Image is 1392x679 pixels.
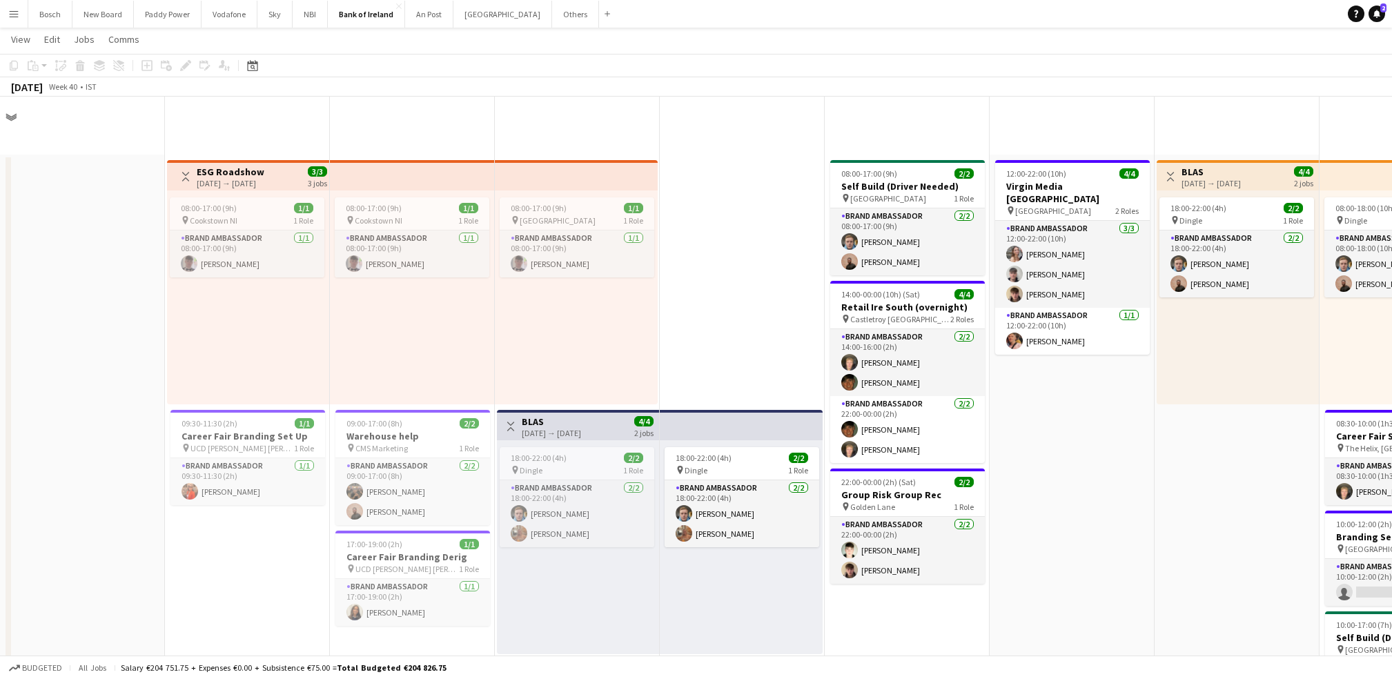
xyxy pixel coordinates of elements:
span: 1 Role [459,443,479,453]
button: NBI [293,1,328,28]
app-card-role: Brand Ambassador1/108:00-17:00 (9h)[PERSON_NAME] [500,230,654,277]
app-card-role: Brand Ambassador1/117:00-19:00 (2h)[PERSON_NAME] [335,579,490,626]
app-job-card: 14:00-00:00 (10h) (Sat)4/4Retail Ire South (overnight) Castletroy [GEOGRAPHIC_DATA]2 RolesBrand A... [830,281,985,463]
div: IST [86,81,97,92]
span: All jobs [76,662,109,673]
span: Cookstown NI [355,215,402,226]
span: UCD [PERSON_NAME] [PERSON_NAME] [355,564,459,574]
app-card-role: Brand Ambassador2/214:00-16:00 (2h)[PERSON_NAME][PERSON_NAME] [830,329,985,396]
span: 1/1 [459,203,478,213]
span: 2/2 [460,418,479,429]
span: 4/4 [1294,166,1313,177]
a: Comms [103,30,145,48]
app-card-role: Brand Ambassador1/108:00-17:00 (9h)[PERSON_NAME] [170,230,324,277]
span: 4/4 [954,289,974,299]
span: 4/4 [1119,168,1139,179]
div: [DATE] [11,80,43,94]
app-card-role: Brand Ambassador2/209:00-17:00 (8h)[PERSON_NAME][PERSON_NAME] [335,458,490,525]
span: 08:00-17:00 (9h) [346,203,402,213]
app-job-card: 08:00-17:00 (9h)2/2Self Build (Driver Needed) [GEOGRAPHIC_DATA]1 RoleBrand Ambassador2/208:00-17:... [830,160,985,275]
app-card-role: Brand Ambassador2/222:00-00:00 (2h)[PERSON_NAME][PERSON_NAME] [830,517,985,584]
span: Budgeted [22,663,62,673]
app-job-card: 18:00-22:00 (4h)2/2 Dingle1 RoleBrand Ambassador2/218:00-22:00 (4h)[PERSON_NAME][PERSON_NAME] [665,447,819,547]
span: [GEOGRAPHIC_DATA] [1015,206,1091,216]
span: Comms [108,33,139,46]
span: 2/2 [624,453,643,463]
button: Bosch [28,1,72,28]
span: Jobs [74,33,95,46]
button: Budgeted [7,660,64,676]
h3: ESG Roadshow [197,166,264,178]
a: 2 [1369,6,1385,22]
span: 1 Role [954,502,974,512]
app-job-card: 09:00-17:00 (8h)2/2Warehouse help CMS Marketing1 RoleBrand Ambassador2/209:00-17:00 (8h)[PERSON_N... [335,410,490,525]
span: 1 Role [623,465,643,475]
h3: Virgin Media [GEOGRAPHIC_DATA] [995,180,1150,205]
span: 1 Role [1283,215,1303,226]
h3: Group Risk Group Rec [830,489,985,501]
span: 1 Role [293,215,313,226]
span: 1 Role [954,193,974,204]
div: 2 jobs [634,426,654,438]
span: 4/4 [634,416,654,426]
span: 10:00-17:00 (7h) [1336,620,1392,630]
h3: Career Fair Branding Set Up [170,430,325,442]
app-card-role: Brand Ambassador2/218:00-22:00 (4h)[PERSON_NAME][PERSON_NAME] [665,480,819,547]
span: 1 Role [788,465,808,475]
button: New Board [72,1,134,28]
button: Paddy Power [134,1,202,28]
span: Dingle [685,465,707,475]
h3: BLAS [1182,166,1241,178]
app-job-card: 12:00-22:00 (10h)4/4Virgin Media [GEOGRAPHIC_DATA] [GEOGRAPHIC_DATA]2 RolesBrand Ambassador3/312:... [995,160,1150,355]
app-card-role: Brand Ambassador1/109:30-11:30 (2h)[PERSON_NAME] [170,458,325,505]
span: 2/2 [1284,203,1303,213]
h3: BLAS [522,415,581,428]
span: 18:00-22:00 (4h) [1170,203,1226,213]
app-card-role: Brand Ambassador3/312:00-22:00 (10h)[PERSON_NAME][PERSON_NAME][PERSON_NAME] [995,221,1150,308]
div: 08:00-17:00 (9h)1/1 [GEOGRAPHIC_DATA]1 RoleBrand Ambassador1/108:00-17:00 (9h)[PERSON_NAME] [500,197,654,277]
span: 08:00-17:00 (9h) [181,203,237,213]
div: 08:00-17:00 (9h)1/1 Cookstown NI1 RoleBrand Ambassador1/108:00-17:00 (9h)[PERSON_NAME] [170,197,324,277]
span: UCD [PERSON_NAME] [PERSON_NAME] [190,443,294,453]
button: Vodafone [202,1,257,28]
a: Edit [39,30,66,48]
app-job-card: 18:00-22:00 (4h)2/2 Dingle1 RoleBrand Ambassador2/218:00-22:00 (4h)[PERSON_NAME][PERSON_NAME] [1159,197,1314,297]
span: 1 Role [294,443,314,453]
span: 1 Role [458,215,478,226]
app-card-role: Brand Ambassador2/218:00-22:00 (4h)[PERSON_NAME][PERSON_NAME] [500,480,654,547]
span: 1/1 [295,418,314,429]
span: Total Budgeted €204 826.75 [337,662,447,673]
span: 1 Role [623,215,643,226]
span: 22:00-00:00 (2h) (Sat) [841,477,916,487]
app-job-card: 17:00-19:00 (2h)1/1Career Fair Branding Derig UCD [PERSON_NAME] [PERSON_NAME]1 RoleBrand Ambassad... [335,531,490,626]
span: Edit [44,33,60,46]
div: Salary €204 751.75 + Expenses €0.00 + Subsistence €75.00 = [121,662,447,673]
span: CMS Marketing [355,443,408,453]
span: 08:00-17:00 (9h) [511,203,567,213]
span: Dingle [1179,215,1202,226]
span: 2 [1380,3,1386,12]
app-job-card: 22:00-00:00 (2h) (Sat)2/2Group Risk Group Rec Golden Lane1 RoleBrand Ambassador2/222:00-00:00 (2h... [830,469,985,584]
h3: Retail Ire South (overnight) [830,301,985,313]
span: 1/1 [294,203,313,213]
div: [DATE] → [DATE] [197,178,264,188]
app-card-role: Brand Ambassador2/222:00-00:00 (2h)[PERSON_NAME][PERSON_NAME] [830,396,985,463]
span: Castletroy [GEOGRAPHIC_DATA] [850,314,950,324]
button: Sky [257,1,293,28]
div: [DATE] → [DATE] [1182,178,1241,188]
div: 3 jobs [308,177,327,188]
app-job-card: 18:00-22:00 (4h)2/2 Dingle1 RoleBrand Ambassador2/218:00-22:00 (4h)[PERSON_NAME][PERSON_NAME] [500,447,654,547]
span: 17:00-19:00 (2h) [346,539,402,549]
span: 1 Role [459,564,479,574]
span: 14:00-00:00 (10h) (Sat) [841,289,920,299]
button: [GEOGRAPHIC_DATA] [453,1,552,28]
div: [DATE] → [DATE] [522,428,581,438]
span: 18:00-22:00 (4h) [676,453,732,463]
span: 2 Roles [950,314,974,324]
